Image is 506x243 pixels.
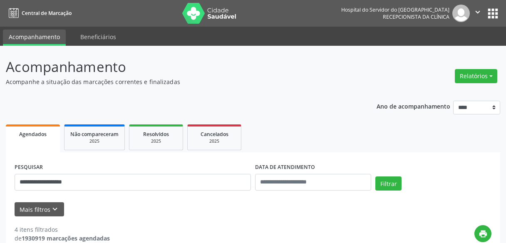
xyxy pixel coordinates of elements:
[50,205,60,214] i: keyboard_arrow_down
[479,229,488,238] i: print
[452,5,470,22] img: img
[15,225,110,234] div: 4 itens filtrados
[375,176,402,191] button: Filtrar
[6,57,352,77] p: Acompanhamento
[22,234,110,242] strong: 1930919 marcações agendadas
[143,131,169,138] span: Resolvidos
[22,10,72,17] span: Central de Marcação
[74,30,122,44] a: Beneficiários
[383,13,449,20] span: Recepcionista da clínica
[193,138,235,144] div: 2025
[70,138,119,144] div: 2025
[15,202,64,217] button: Mais filtroskeyboard_arrow_down
[6,77,352,86] p: Acompanhe a situação das marcações correntes e finalizadas
[15,234,110,243] div: de
[3,30,66,46] a: Acompanhamento
[341,6,449,13] div: Hospital do Servidor do [GEOGRAPHIC_DATA]
[15,161,43,174] label: PESQUISAR
[70,131,119,138] span: Não compareceram
[470,5,486,22] button: 
[486,6,500,21] button: apps
[474,225,491,242] button: print
[6,6,72,20] a: Central de Marcação
[473,7,482,17] i: 
[19,131,47,138] span: Agendados
[135,138,177,144] div: 2025
[455,69,497,83] button: Relatórios
[377,101,450,111] p: Ano de acompanhamento
[201,131,228,138] span: Cancelados
[255,161,315,174] label: DATA DE ATENDIMENTO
